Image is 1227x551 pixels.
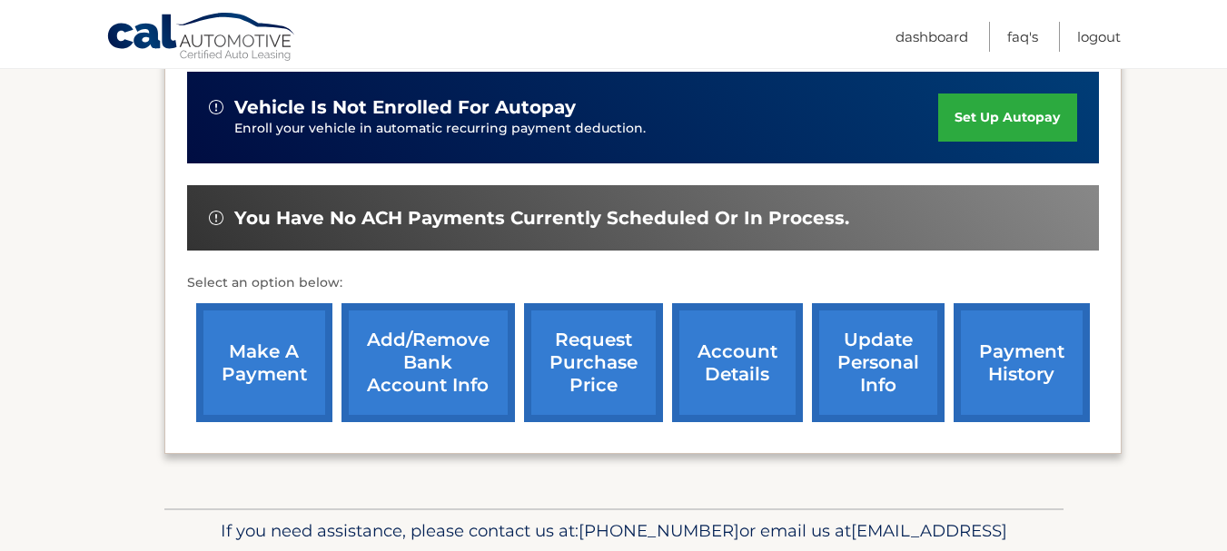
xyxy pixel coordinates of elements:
[209,211,223,225] img: alert-white.svg
[896,22,968,52] a: Dashboard
[954,303,1090,422] a: payment history
[234,119,939,139] p: Enroll your vehicle in automatic recurring payment deduction.
[672,303,803,422] a: account details
[196,303,332,422] a: make a payment
[579,520,739,541] span: [PHONE_NUMBER]
[209,100,223,114] img: alert-white.svg
[341,303,515,422] a: Add/Remove bank account info
[187,272,1099,294] p: Select an option below:
[524,303,663,422] a: request purchase price
[938,93,1076,142] a: set up autopay
[106,12,297,64] a: Cal Automotive
[812,303,945,422] a: update personal info
[234,207,849,230] span: You have no ACH payments currently scheduled or in process.
[1077,22,1121,52] a: Logout
[234,96,576,119] span: vehicle is not enrolled for autopay
[1007,22,1038,52] a: FAQ's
